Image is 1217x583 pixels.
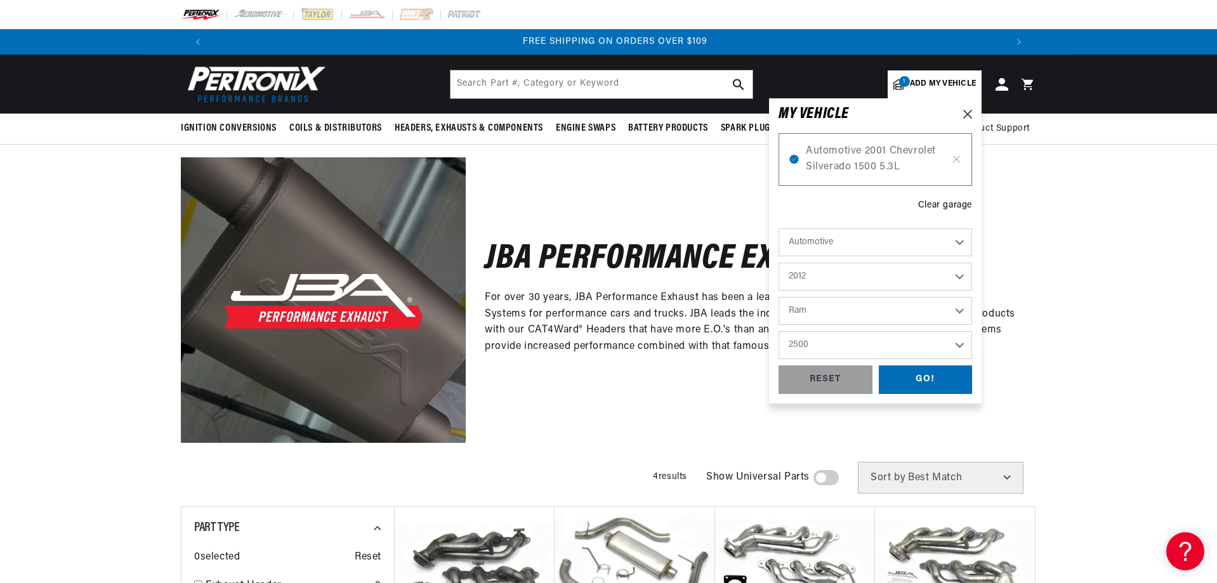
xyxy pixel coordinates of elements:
div: 3 of 3 [217,35,1013,49]
div: GO! [879,365,973,394]
a: 1Add my vehicle [888,70,982,98]
div: Clear garage [918,199,972,213]
img: Pertronix [181,62,327,106]
button: Translation missing: en.sections.announcements.next_announcement [1006,29,1032,55]
span: 4 results [653,472,687,481]
span: Reset [355,549,381,566]
select: Make [779,297,972,325]
summary: Product Support [959,114,1036,144]
span: Spark Plug Wires [721,122,798,135]
summary: Ignition Conversions [181,114,283,143]
span: Automotive 2001 Chevrolet Silverado 1500 5.3L [806,143,945,176]
p: For over 30 years, JBA Performance Exhaust has been a leader in Stainless Steel Headers and Exhau... [485,290,1017,355]
span: Product Support [959,122,1030,136]
span: 1 [899,76,910,87]
span: Coils & Distributors [289,122,382,135]
h6: MY VEHICLE [779,108,849,121]
img: JBA Performance Exhaust [181,157,466,442]
span: Sort by [871,473,905,483]
span: Headers, Exhausts & Components [395,122,543,135]
summary: Battery Products [622,114,714,143]
span: FREE SHIPPING ON ORDERS OVER $109 [523,37,707,46]
select: Model [779,331,972,359]
summary: Engine Swaps [549,114,622,143]
input: Search Part #, Category or Keyword [451,70,753,98]
div: RESET [779,365,872,394]
summary: Headers, Exhausts & Components [388,114,549,143]
select: Year [779,263,972,291]
span: Add my vehicle [910,78,976,90]
select: Ride Type [779,228,972,256]
button: Translation missing: en.sections.announcements.previous_announcement [185,29,211,55]
summary: Coils & Distributors [283,114,388,143]
button: search button [725,70,753,98]
slideshow-component: Translation missing: en.sections.announcements.announcement_bar [149,29,1068,55]
span: Part Type [194,521,239,534]
span: Show Universal Parts [706,469,810,486]
span: Battery Products [628,122,708,135]
span: Ignition Conversions [181,122,277,135]
select: Sort by [858,462,1023,494]
summary: Spark Plug Wires [714,114,805,143]
h2: JBA Performance Exhaust [485,245,859,275]
span: Engine Swaps [556,122,615,135]
span: 0 selected [194,549,240,566]
div: Announcement [217,35,1013,49]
